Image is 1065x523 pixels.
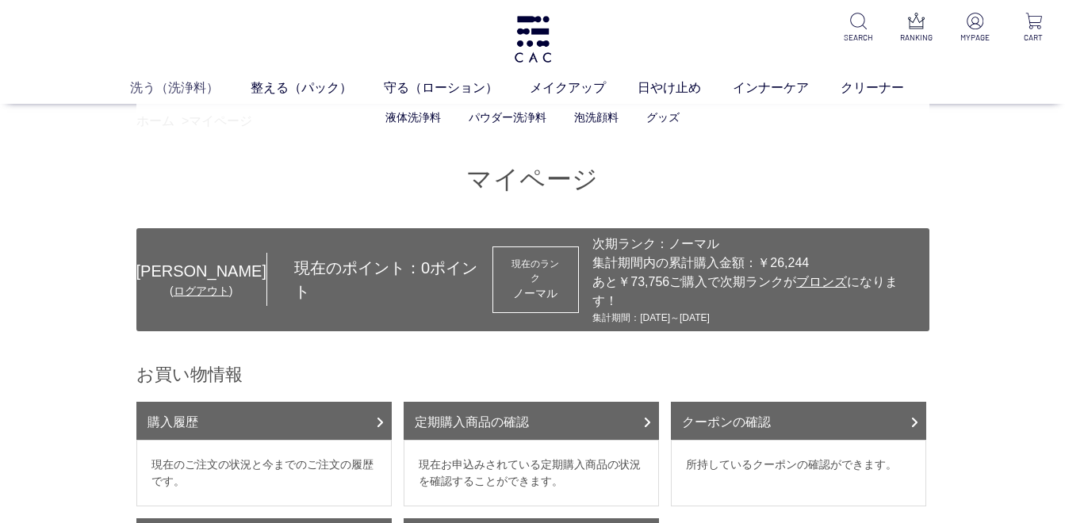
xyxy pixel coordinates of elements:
[646,111,680,124] a: グッズ
[384,78,530,97] a: 守る（ローション）
[508,285,565,302] div: ノーマル
[671,402,926,440] a: クーポンの確認
[956,32,994,44] p: MYPAGE
[898,13,935,44] a: RANKING
[592,235,921,254] div: 次期ランク：ノーマル
[1015,32,1052,44] p: CART
[421,259,430,277] span: 0
[267,256,492,303] div: 現在のポイント： ポイント
[592,273,921,311] div: あと￥73,756ご購入で次期ランクが になります！
[841,78,936,97] a: クリーナー
[796,275,847,288] span: ブロンズ
[592,254,921,273] div: 集計期間内の累計購入金額：￥26,244
[251,78,384,97] a: 整える（パック）
[671,440,926,506] dd: 所持しているクーポンの確認ができます。
[839,13,876,44] a: SEARCH
[404,440,659,506] dd: 現在お申込みされている定期購入商品の状況を確認することができます。
[136,283,266,300] div: ( )
[174,284,229,297] a: ログアウト
[574,111,619,124] a: 泡洗顔料
[530,78,638,97] a: メイクアップ
[469,111,546,124] a: パウダー洗浄料
[956,13,994,44] a: MYPAGE
[1015,13,1052,44] a: CART
[404,402,659,440] a: 定期購入商品の確認
[136,259,266,283] div: [PERSON_NAME]
[592,311,921,325] div: 集計期間：[DATE]～[DATE]
[508,257,565,285] dt: 現在のランク
[136,440,392,506] dd: 現在のご注文の状況と今までのご注文の履歴です。
[136,363,929,386] h2: お買い物情報
[136,162,929,197] h1: マイページ
[638,78,733,97] a: 日やけ止め
[136,402,392,440] a: 購入履歴
[512,16,554,63] img: logo
[733,78,841,97] a: インナーケア
[839,32,876,44] p: SEARCH
[130,78,251,97] a: 洗う（洗浄料）
[385,111,441,124] a: 液体洗浄料
[898,32,935,44] p: RANKING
